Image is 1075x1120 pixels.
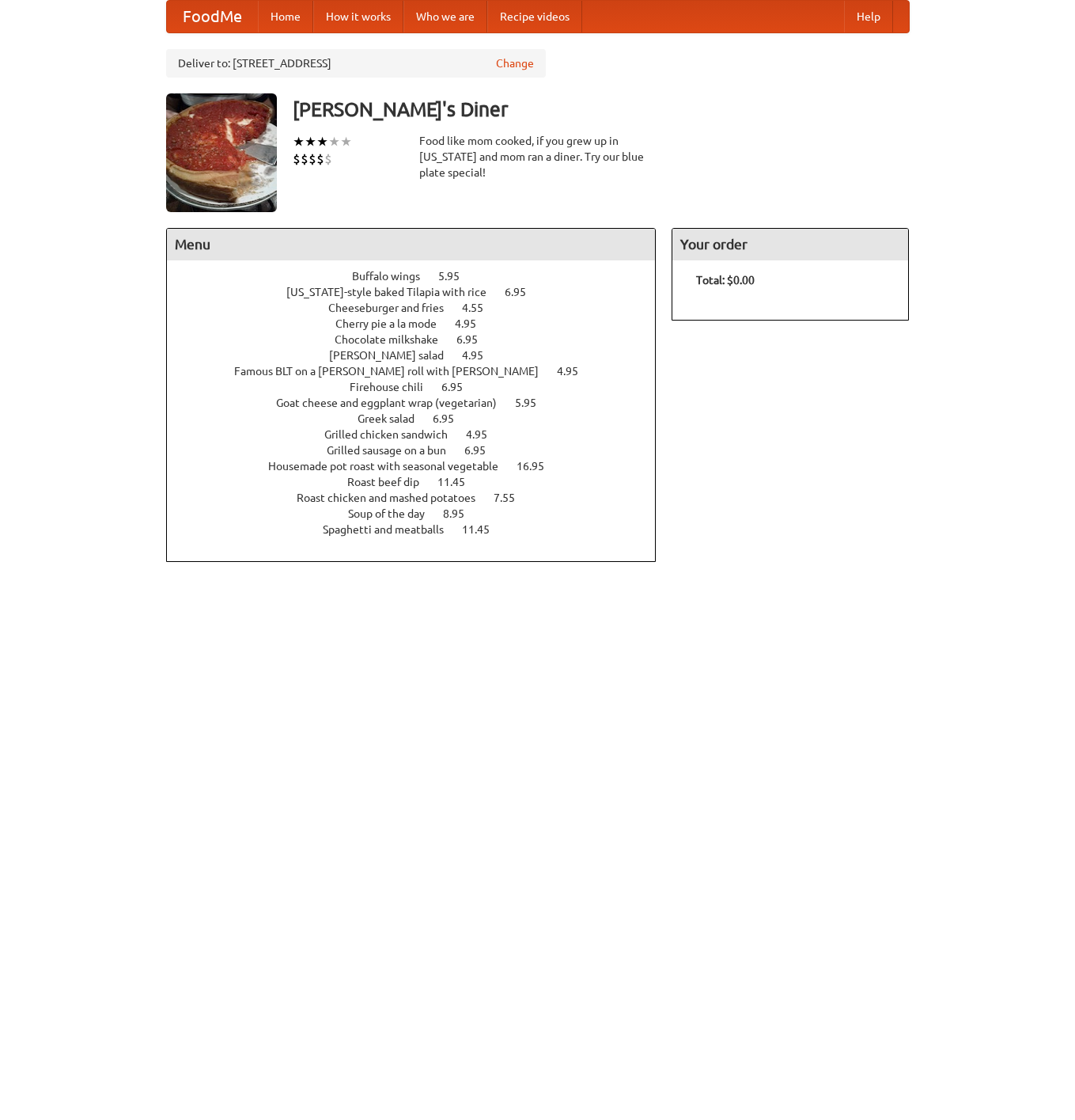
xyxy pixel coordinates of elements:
[487,1,582,32] a: Recipe videos
[347,476,494,488] a: Roast beef dip 11.45
[313,1,403,32] a: How it works
[328,302,460,314] span: Cheeseburger and fries
[276,397,513,409] span: Goat cheese and eggplant wrap (vegetarian)
[324,150,332,168] li: $
[286,286,555,298] a: [US_STATE]-style baked Tilapia with rice 6.95
[515,397,552,409] span: 5.95
[329,349,460,362] span: [PERSON_NAME] salad
[293,93,910,125] h3: [PERSON_NAME]'s Diner
[234,365,608,378] a: Famous BLT on a [PERSON_NAME] roll with [PERSON_NAME] 4.95
[456,333,494,346] span: 6.95
[419,133,657,180] div: Food like mom cooked, if you grew up in [US_STATE] and mom ran a diner. Try our blue plate special!
[462,302,499,314] span: 4.55
[433,412,470,425] span: 6.95
[455,317,492,330] span: 4.95
[441,381,479,393] span: 6.95
[517,460,560,473] span: 16.95
[323,523,519,536] a: Spaghetti and meatballs 11.45
[347,476,435,488] span: Roast beef dip
[328,133,340,150] li: ★
[166,93,277,212] img: angular.jpg
[340,133,352,150] li: ★
[358,412,430,425] span: Greek salad
[293,133,305,150] li: ★
[350,381,439,393] span: Firehouse chili
[324,428,464,441] span: Grilled chicken sandwich
[352,270,436,283] span: Buffalo wings
[276,397,566,409] a: Goat cheese and eggplant wrap (vegetarian) 5.95
[462,349,499,362] span: 4.95
[305,133,316,150] li: ★
[496,55,534,71] a: Change
[464,444,502,457] span: 6.95
[335,333,454,346] span: Chocolate milkshake
[462,523,505,536] span: 11.45
[335,317,505,330] a: Cherry pie a la mode 4.95
[335,333,507,346] a: Chocolate milkshake 6.95
[466,428,503,441] span: 4.95
[167,229,656,260] h4: Menu
[268,460,514,473] span: Housemade pot roast with seasonal vegetable
[316,150,324,168] li: $
[327,444,462,457] span: Grilled sausage on a bun
[167,1,258,32] a: FoodMe
[335,317,452,330] span: Cherry pie a la mode
[358,412,483,425] a: Greek salad 6.95
[494,492,531,504] span: 7.55
[348,507,441,520] span: Soup of the day
[505,286,542,298] span: 6.95
[234,365,555,378] span: Famous BLT on a [PERSON_NAME] roll with [PERSON_NAME]
[348,507,494,520] a: Soup of the day 8.95
[316,133,328,150] li: ★
[437,476,481,488] span: 11.45
[329,349,513,362] a: [PERSON_NAME] salad 4.95
[327,444,515,457] a: Grilled sausage on a bun 6.95
[166,49,546,78] div: Deliver to: [STREET_ADDRESS]
[328,302,513,314] a: Cheeseburger and fries 4.55
[268,460,573,473] a: Housemade pot roast with seasonal vegetable 16.95
[286,286,502,298] span: [US_STATE]-style baked Tilapia with rice
[352,270,489,283] a: Buffalo wings 5.95
[557,365,594,378] span: 4.95
[672,229,908,260] h4: Your order
[403,1,487,32] a: Who we are
[443,507,480,520] span: 8.95
[297,492,491,504] span: Roast chicken and mashed potatoes
[297,492,544,504] a: Roast chicken and mashed potatoes 7.55
[696,274,755,287] b: Total: $0.00
[844,1,893,32] a: Help
[323,523,460,536] span: Spaghetti and meatballs
[308,150,316,168] li: $
[324,428,517,441] a: Grilled chicken sandwich 4.95
[293,150,301,168] li: $
[350,381,492,393] a: Firehouse chili 6.95
[301,150,308,168] li: $
[438,270,475,283] span: 5.95
[258,1,313,32] a: Home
